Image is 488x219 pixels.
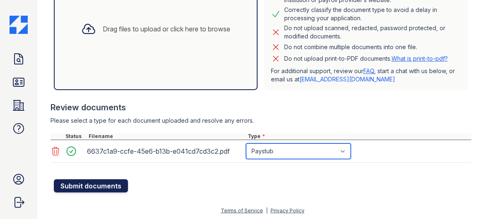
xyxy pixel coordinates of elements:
[284,6,461,22] div: Correctly classify the document type to avoid a delay in processing your application.
[10,16,28,34] img: CE_Icon_Blue-c292c112584629df590d857e76928e9f676e5b41ef8f769ba2f05ee15b207248.png
[51,102,471,113] div: Review documents
[271,67,461,83] p: For additional support, review our , start a chat with us below, or email us at
[51,117,471,125] div: Please select a type for each document uploaded and resolve any errors.
[87,133,246,140] div: Filename
[246,133,471,140] div: Type
[284,42,417,52] div: Do not combine multiple documents into one file.
[391,55,448,62] a: What is print-to-pdf?
[103,24,230,34] div: Drag files to upload or click here to browse
[271,207,304,214] a: Privacy Policy
[363,67,374,74] a: FAQ
[284,24,461,40] div: Do not upload scanned, redacted, password protected, or modified documents.
[87,145,243,158] div: 6637c1a9-ccfe-45e6-b13b-e041cd7cd3c2.pdf
[266,207,268,214] div: |
[64,133,87,140] div: Status
[284,55,448,63] p: Do not upload print-to-PDF documents.
[300,76,395,83] a: [EMAIL_ADDRESS][DOMAIN_NAME]
[54,179,128,193] button: Submit documents
[221,207,263,214] a: Terms of Service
